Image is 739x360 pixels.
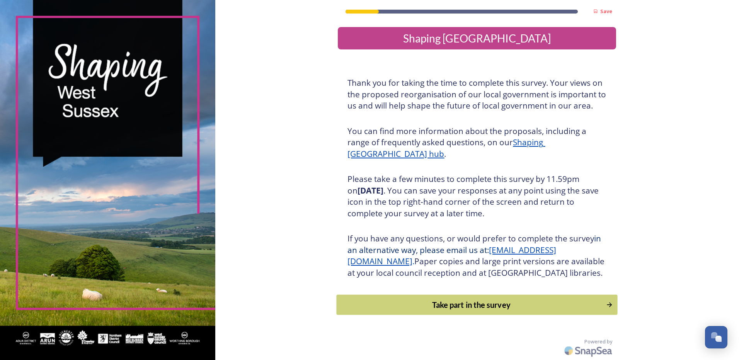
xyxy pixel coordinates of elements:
strong: [DATE] [358,185,383,196]
a: Shaping [GEOGRAPHIC_DATA] hub [347,137,545,159]
span: . [412,256,414,267]
span: Powered by [584,338,612,345]
h3: Thank you for taking the time to complete this survey. Your views on the proposed reorganisation ... [347,77,606,112]
h3: Please take a few minutes to complete this survey by 11.59pm on . You can save your responses at ... [347,173,606,219]
h3: If you have any questions, or would prefer to complete the survey Paper copies and large print ve... [347,233,606,278]
button: Continue [337,295,618,315]
div: Shaping [GEOGRAPHIC_DATA] [341,30,613,46]
strong: Save [600,8,612,15]
img: SnapSea Logo [562,341,616,360]
div: Take part in the survey [341,299,602,311]
button: Open Chat [705,326,727,348]
span: in an alternative way, please email us at: [347,233,603,255]
a: [EMAIL_ADDRESS][DOMAIN_NAME] [347,245,556,267]
h3: You can find more information about the proposals, including a range of frequently asked question... [347,126,606,160]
